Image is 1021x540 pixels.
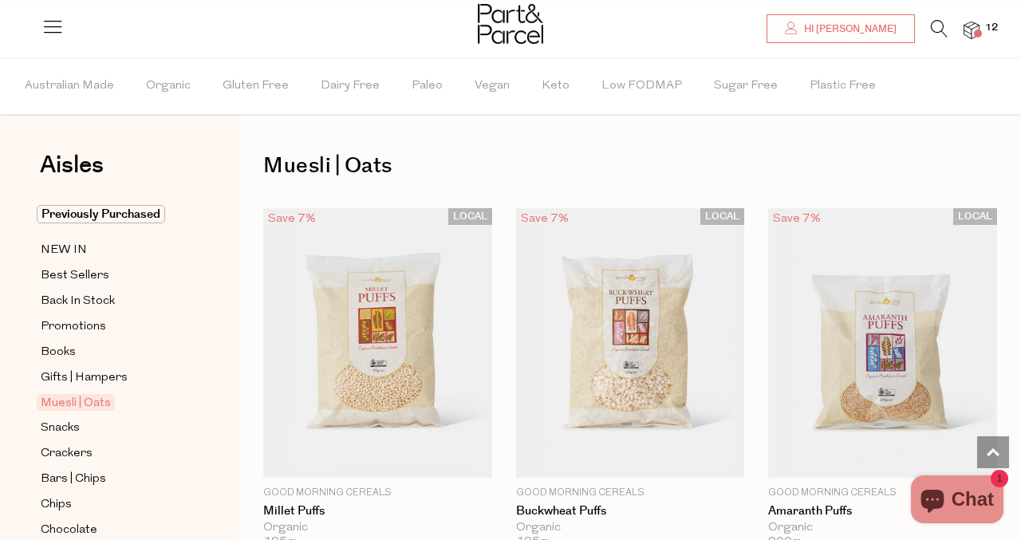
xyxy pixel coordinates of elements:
span: Promotions [41,317,106,337]
span: Low FODMAP [601,58,682,114]
div: Save 7% [768,208,826,230]
a: Books [41,342,186,362]
span: Gluten Free [223,58,289,114]
inbox-online-store-chat: Shopify online store chat [906,475,1008,527]
span: Bars | Chips [41,470,106,489]
span: Australian Made [25,58,114,114]
span: Organic [146,58,191,114]
span: Dairy Free [321,58,380,114]
a: Chocolate [41,520,186,540]
p: Good Morning Cereals [516,486,745,500]
span: Hi [PERSON_NAME] [800,22,897,36]
span: Aisles [40,148,104,183]
span: LOCAL [953,208,997,225]
span: Previously Purchased [37,205,165,223]
p: Good Morning Cereals [263,486,492,500]
div: Organic [263,521,492,535]
span: 12 [981,21,1002,35]
span: Paleo [412,58,443,114]
a: Snacks [41,418,186,438]
span: Books [41,343,76,362]
p: Good Morning Cereals [768,486,997,500]
span: Crackers [41,444,93,463]
span: Vegan [475,58,510,114]
span: Plastic Free [810,58,876,114]
span: LOCAL [448,208,492,225]
img: Amaranth Puffs [768,208,997,478]
span: NEW IN [41,241,87,260]
span: Chips [41,495,72,514]
a: Back In Stock [41,291,186,311]
span: Back In Stock [41,292,115,311]
div: Save 7% [263,208,321,230]
a: Chips [41,495,186,514]
img: Millet Puffs [263,208,492,478]
span: Chocolate [41,521,97,540]
span: Best Sellers [41,266,109,286]
a: Buckwheat Puffs [516,504,745,518]
a: Best Sellers [41,266,186,286]
a: Millet Puffs [263,504,492,518]
span: Keto [542,58,570,114]
div: Save 7% [516,208,574,230]
span: LOCAL [700,208,744,225]
a: Promotions [41,317,186,337]
a: Gifts | Hampers [41,368,186,388]
a: Previously Purchased [41,205,186,224]
h1: Muesli | Oats [263,148,997,184]
span: Gifts | Hampers [41,369,128,388]
img: Part&Parcel [478,4,543,44]
a: Bars | Chips [41,469,186,489]
a: Aisles [40,153,104,193]
span: Muesli | Oats [37,394,115,411]
div: Organic [768,521,997,535]
img: Buckwheat Puffs [516,208,745,478]
a: NEW IN [41,240,186,260]
a: 12 [964,22,980,38]
div: Organic [516,521,745,535]
span: Snacks [41,419,80,438]
span: Sugar Free [714,58,778,114]
a: Muesli | Oats [41,393,186,412]
a: Hi [PERSON_NAME] [767,14,915,43]
a: Crackers [41,443,186,463]
a: Amaranth Puffs [768,504,997,518]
